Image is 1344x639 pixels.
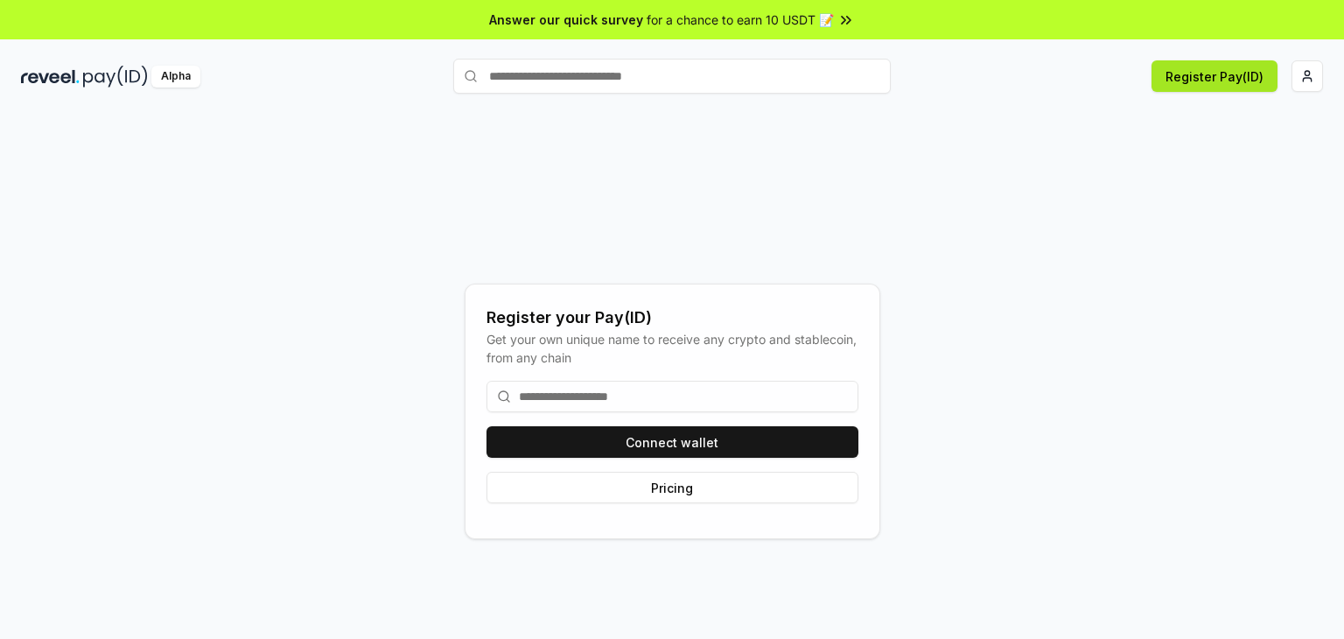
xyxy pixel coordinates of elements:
button: Pricing [486,472,858,503]
button: Register Pay(ID) [1151,60,1277,92]
img: reveel_dark [21,66,80,88]
span: for a chance to earn 10 USDT 📝 [647,11,834,29]
div: Alpha [151,66,200,88]
span: Answer our quick survey [489,11,643,29]
img: pay_id [83,66,148,88]
div: Register your Pay(ID) [486,305,858,330]
div: Get your own unique name to receive any crypto and stablecoin, from any chain [486,330,858,367]
button: Connect wallet [486,426,858,458]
